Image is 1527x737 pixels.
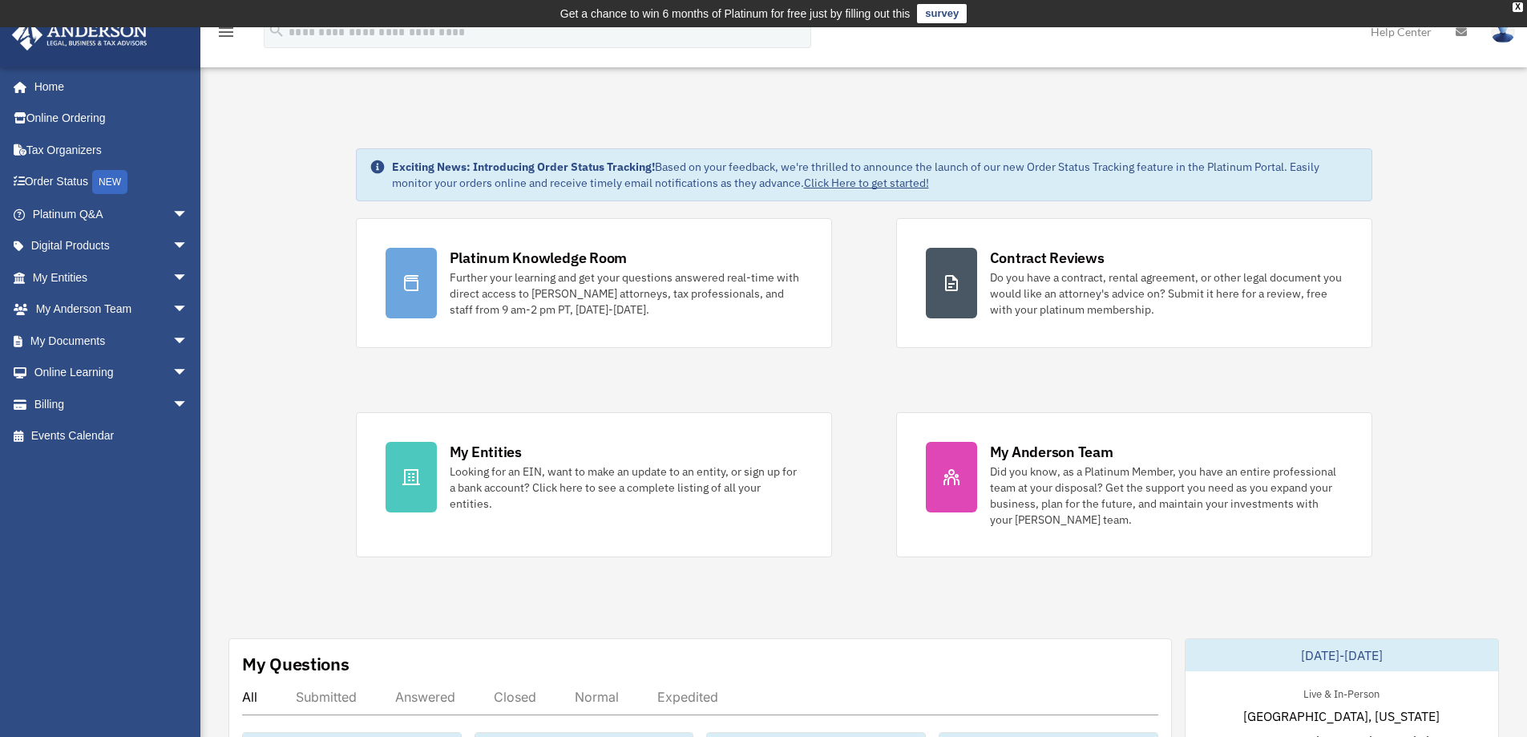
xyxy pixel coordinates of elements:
[11,388,212,420] a: Billingarrow_drop_down
[392,159,1359,191] div: Based on your feedback, we're thrilled to announce the launch of our new Order Status Tracking fe...
[560,4,911,23] div: Get a chance to win 6 months of Platinum for free just by filling out this
[11,103,212,135] a: Online Ordering
[392,160,655,174] strong: Exciting News: Introducing Order Status Tracking!
[450,248,628,268] div: Platinum Knowledge Room
[1513,2,1523,12] div: close
[896,412,1372,557] a: My Anderson Team Did you know, as a Platinum Member, you have an entire professional team at your...
[575,689,619,705] div: Normal
[1291,684,1392,701] div: Live & In-Person
[990,269,1343,318] div: Do you have a contract, rental agreement, or other legal document you would like an attorney's ad...
[990,248,1105,268] div: Contract Reviews
[11,198,212,230] a: Platinum Q&Aarrow_drop_down
[7,19,152,51] img: Anderson Advisors Platinum Portal
[804,176,929,190] a: Click Here to get started!
[242,652,349,676] div: My Questions
[11,325,212,357] a: My Documentsarrow_drop_down
[296,689,357,705] div: Submitted
[172,357,204,390] span: arrow_drop_down
[356,412,832,557] a: My Entities Looking for an EIN, want to make an update to an entity, or sign up for a bank accoun...
[11,357,212,389] a: Online Learningarrow_drop_down
[92,170,127,194] div: NEW
[11,420,212,452] a: Events Calendar
[172,325,204,358] span: arrow_drop_down
[1186,639,1498,671] div: [DATE]-[DATE]
[11,294,212,326] a: My Anderson Teamarrow_drop_down
[356,218,832,348] a: Platinum Knowledge Room Further your learning and get your questions answered real-time with dire...
[172,294,204,326] span: arrow_drop_down
[1243,707,1440,726] span: [GEOGRAPHIC_DATA], [US_STATE]
[1491,20,1515,43] img: User Pic
[917,4,967,23] a: survey
[450,442,522,462] div: My Entities
[242,689,257,705] div: All
[172,230,204,263] span: arrow_drop_down
[216,22,236,42] i: menu
[657,689,718,705] div: Expedited
[11,71,204,103] a: Home
[11,166,212,199] a: Order StatusNEW
[172,388,204,421] span: arrow_drop_down
[450,464,802,512] div: Looking for an EIN, want to make an update to an entity, or sign up for a bank account? Click her...
[990,464,1343,528] div: Did you know, as a Platinum Member, you have an entire professional team at your disposal? Get th...
[896,218,1372,348] a: Contract Reviews Do you have a contract, rental agreement, or other legal document you would like...
[11,230,212,262] a: Digital Productsarrow_drop_down
[494,689,536,705] div: Closed
[450,269,802,318] div: Further your learning and get your questions answered real-time with direct access to [PERSON_NAM...
[11,261,212,294] a: My Entitiesarrow_drop_down
[216,28,236,42] a: menu
[11,134,212,166] a: Tax Organizers
[268,22,285,39] i: search
[990,442,1113,462] div: My Anderson Team
[395,689,455,705] div: Answered
[172,261,204,294] span: arrow_drop_down
[172,198,204,231] span: arrow_drop_down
